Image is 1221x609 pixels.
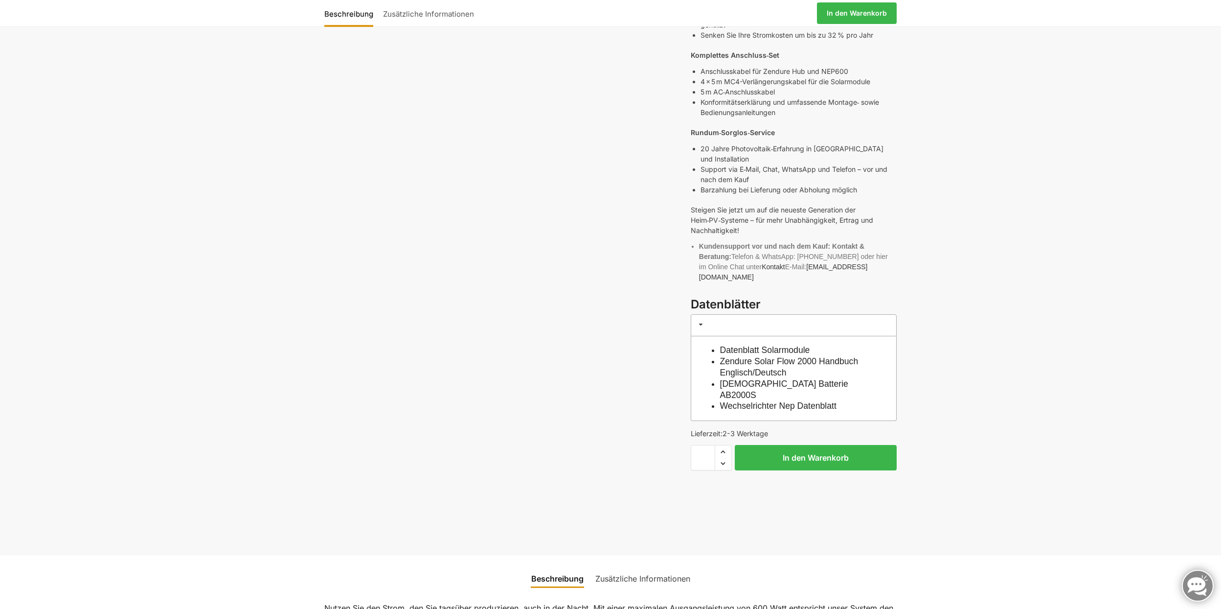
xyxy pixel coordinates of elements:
[701,87,897,97] p: 5 m AC‑Anschlusskabel
[691,205,897,235] p: Steigen Sie jetzt um auf die neueste Generation der Heim‑PV‑Systeme – für mehr Unabhängigkeit, Er...
[699,241,897,282] li: Telefon & WhatsApp: [PHONE_NUMBER] oder hier im Online Chat unter E-Mail:
[691,51,780,59] strong: Komplettes Anschluss‑Set
[699,242,830,250] span: Kundensupport vor und nach dem Kauf:
[715,457,731,470] span: Reduce quantity
[691,128,775,137] strong: Rundum‑Sorglos‑Service
[525,567,589,590] a: Beschreibung
[701,66,897,76] p: Anschlusskabel für Zendure Hub und NEP600
[691,429,768,438] span: Lieferzeit:
[720,401,837,411] a: Wechselrichter Nep Datenblatt
[589,567,696,590] a: Zusätzliche Informationen
[817,2,897,24] a: In den Warenkorb
[378,1,479,25] a: Zusätzliche Informationen
[699,242,864,260] span: Kontakt & Beratung:
[691,445,715,470] input: Produktmenge
[762,263,785,271] a: Kontakt
[701,30,897,40] p: Senken Sie Ihre Stromkosten um bis zu 32 % pro Jahr
[701,164,897,185] p: Support via E‑Mail, Chat, WhatsApp und Telefon – vor und nach dem Kauf
[701,185,897,195] p: Barzahlung bei Lieferung oder Abholung möglich
[689,476,899,533] iframe: Sicherer Rahmen für schnelle Bezahlvorgänge
[701,143,897,164] p: 20 Jahre Photovoltaik‑Erfahrung in [GEOGRAPHIC_DATA] und Installation
[699,263,868,281] a: [EMAIL_ADDRESS][DOMAIN_NAME]
[723,429,768,438] span: 2-3 Werktage
[720,345,810,355] a: Datenblatt Solarmodule
[701,97,897,117] p: Konformitätserklärung und umfassende Montage‑ sowie Bedienungsanleitungen
[324,1,378,25] a: Beschreibung
[720,356,859,377] a: Zendure Solar Flow 2000 Handbuch Englisch/Deutsch
[691,296,897,313] h3: Datenblätter
[720,379,848,400] a: [DEMOGRAPHIC_DATA] Batterie AB2000S
[715,445,731,458] span: Increase quantity
[701,76,897,87] p: 4 × 5 m MC4-Verlängerungskabel für die Solarmodule
[735,445,897,470] button: In den Warenkorb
